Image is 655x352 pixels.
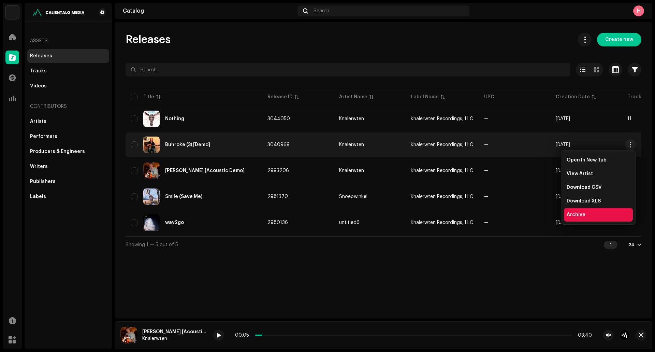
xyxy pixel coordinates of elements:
[411,94,439,100] div: Label Name
[567,171,593,177] span: View Artist
[27,145,109,158] re-m-nav-item: Producers & Engineers
[633,5,644,16] div: H
[30,149,85,154] div: Producers & Engineers
[339,194,367,199] div: Snoepwinkel
[143,137,160,153] img: a6f6c00e-b1dc-4b1e-b0f2-d31bcfd271dc
[165,142,210,147] div: Buhroke (3) [Demo]
[30,8,87,16] img: 7febf078-6aff-4fe0-b3ac-5fa913fd5324
[339,168,400,173] span: Knalerwten
[27,79,109,93] re-m-nav-item: Videos
[123,8,295,14] div: Catalog
[567,185,602,190] span: Download CSV
[604,241,617,249] div: 1
[339,220,360,225] div: untitled6
[556,142,570,147] span: Sep 30, 2025
[30,179,56,184] div: Publishers
[411,116,473,121] span: Knalerwten Recordings, LLC
[27,175,109,188] re-m-nav-item: Publishers
[605,33,633,46] span: Create new
[126,33,171,46] span: Releases
[267,94,293,100] div: Release ID
[484,142,489,147] span: —
[142,336,208,341] div: Knalerwten
[484,220,489,225] span: —
[339,142,400,147] span: Knalerwten
[120,327,137,343] img: f7fa7473-1d1e-4202-8b21-d4fed375ff6b
[339,220,400,225] span: untitled6
[556,220,570,225] span: Aug 16, 2025
[267,168,289,173] span: 2993206
[143,163,160,179] img: f7fa7473-1d1e-4202-8b21-d4fed375ff6b
[339,168,364,173] div: Knalerwten
[556,194,570,199] span: Aug 18, 2025
[574,333,592,338] div: 03:40
[27,98,109,115] re-a-nav-header: Contributors
[339,94,367,100] div: Artist Name
[411,142,473,147] span: Knalerwten Recordings, LLC
[165,220,184,225] div: way2go
[556,116,570,121] span: Oct 4, 2025
[339,116,364,121] div: Knalerwten
[556,94,590,100] div: Creation Date
[165,168,245,173] div: Anne [Acoustic Demo]
[143,111,160,127] img: 049157f1-a73a-4f89-971c-58fa603606b0
[143,188,160,205] img: 83768f7e-0d55-43ca-9e2f-367409686b0a
[628,242,635,248] div: 24
[165,194,202,199] div: Smile (Save Me)
[411,220,473,225] span: Knalerwten Recordings, LLC
[567,157,607,163] span: Open In New Tab
[484,116,489,121] span: —
[30,83,47,89] div: Videos
[27,130,109,143] re-m-nav-item: Performers
[126,242,178,247] span: Showing 1 — 5 out of 5
[267,116,290,121] span: 3044050
[30,164,48,169] div: Writers
[339,142,364,147] div: Knalerwten
[27,190,109,203] re-m-nav-item: Labels
[27,33,109,49] re-a-nav-header: Assets
[30,134,57,139] div: Performers
[267,142,290,147] span: 3040969
[27,115,109,128] re-m-nav-item: Artists
[339,116,400,121] span: Knalerwten
[484,168,489,173] span: —
[339,194,400,199] span: Snoepwinkel
[27,160,109,173] re-m-nav-item: Writers
[5,5,19,19] img: 4d5a508c-c80f-4d99-b7fb-82554657661d
[235,333,252,338] div: 00:05
[27,49,109,63] re-m-nav-item: Releases
[27,64,109,78] re-m-nav-item: Tracks
[314,8,329,14] span: Search
[30,119,46,124] div: Artists
[143,94,154,100] div: Title
[567,198,601,204] span: Download XLS
[411,168,473,173] span: Knalerwten Recordings, LLC
[484,194,489,199] span: —
[142,329,208,335] div: [PERSON_NAME] [Acoustic Demo]
[143,214,160,231] img: 910e1925-98ce-4e0d-bacb-02870b22719d
[556,168,570,173] span: Aug 30, 2025
[30,68,47,74] div: Tracks
[30,194,46,199] div: Labels
[267,220,288,225] span: 2980136
[267,194,288,199] span: 2981370
[165,116,184,121] div: Nothing
[567,212,585,217] span: Archive
[411,194,473,199] span: Knalerwten Recordings, LLC
[126,63,570,76] input: Search
[30,53,52,59] div: Releases
[597,33,641,46] button: Create new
